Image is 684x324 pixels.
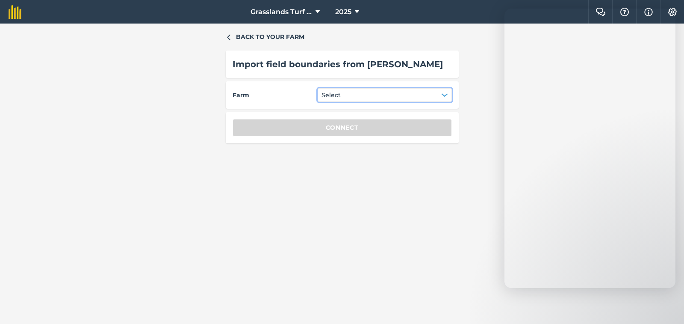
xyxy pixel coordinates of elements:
[233,119,452,136] button: Connect
[226,32,304,42] button: Back to your farm
[335,7,351,17] span: 2025
[619,8,630,16] img: A question mark icon
[655,295,675,315] iframe: Intercom live chat
[504,9,675,288] iframe: Intercom live chat
[318,88,452,102] button: Select
[251,7,312,17] span: Grasslands Turf farm
[667,8,678,16] img: A cog icon
[9,5,21,19] img: fieldmargin Logo
[321,90,341,100] span: Select
[233,57,452,71] div: Import field boundaries from [PERSON_NAME]
[236,32,304,42] span: Back to your farm
[233,90,249,100] strong: Farm
[644,7,653,17] img: svg+xml;base64,PHN2ZyB4bWxucz0iaHR0cDovL3d3dy53My5vcmcvMjAwMC9zdmciIHdpZHRoPSIxNyIgaGVpZ2h0PSIxNy...
[596,8,606,16] img: Two speech bubbles overlapping with the left bubble in the forefront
